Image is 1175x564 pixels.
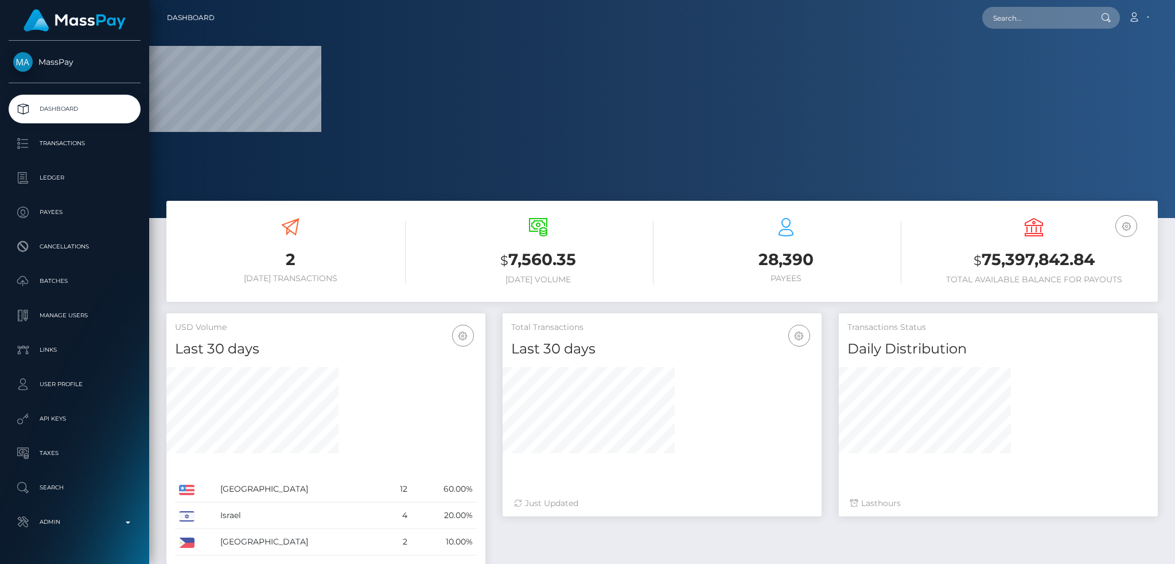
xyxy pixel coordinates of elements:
h3: 75,397,842.84 [919,248,1149,272]
td: 4 [384,503,411,529]
p: Cancellations [13,238,136,255]
h5: Transactions Status [847,322,1149,333]
a: Payees [9,198,141,227]
small: $ [500,252,508,269]
h4: Daily Distribution [847,339,1149,359]
small: $ [974,252,982,269]
p: Admin [13,514,136,531]
h4: Last 30 days [511,339,813,359]
p: API Keys [13,410,136,427]
td: 20.00% [411,503,477,529]
a: Dashboard [9,95,141,123]
h5: USD Volume [175,322,477,333]
td: 12 [384,476,411,503]
td: 2 [384,529,411,555]
td: [GEOGRAPHIC_DATA] [216,529,384,555]
img: MassPay [13,52,33,72]
h3: 28,390 [671,248,901,271]
a: Dashboard [167,6,215,30]
h6: Payees [671,274,901,283]
td: 60.00% [411,476,477,503]
h6: Total Available Balance for Payouts [919,275,1149,285]
a: Manage Users [9,301,141,330]
img: IL.png [179,511,194,522]
img: PH.png [179,538,194,548]
a: Transactions [9,129,141,158]
h6: [DATE] Volume [423,275,653,285]
a: Ledger [9,164,141,192]
p: Payees [13,204,136,221]
p: Search [13,479,136,496]
a: User Profile [9,370,141,399]
a: Search [9,473,141,502]
a: Cancellations [9,232,141,261]
h4: Last 30 days [175,339,477,359]
p: Ledger [13,169,136,186]
p: User Profile [13,376,136,393]
div: Last hours [850,497,1146,509]
p: Dashboard [13,100,136,118]
a: Links [9,336,141,364]
p: Batches [13,273,136,290]
span: MassPay [9,57,141,67]
a: Admin [9,508,141,536]
a: Taxes [9,439,141,468]
h5: Total Transactions [511,322,813,333]
p: Transactions [13,135,136,152]
h3: 7,560.35 [423,248,653,272]
p: Links [13,341,136,359]
td: 10.00% [411,529,477,555]
td: [GEOGRAPHIC_DATA] [216,476,384,503]
img: MassPay Logo [24,9,126,32]
img: US.png [179,485,194,495]
h3: 2 [175,248,406,271]
h6: [DATE] Transactions [175,274,406,283]
input: Search... [982,7,1090,29]
td: Israel [216,503,384,529]
a: Batches [9,267,141,295]
p: Manage Users [13,307,136,324]
div: Just Updated [514,497,810,509]
a: API Keys [9,404,141,433]
p: Taxes [13,445,136,462]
